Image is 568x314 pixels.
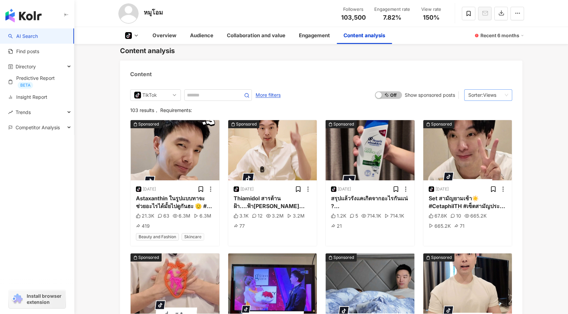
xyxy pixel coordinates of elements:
[374,6,410,13] div: Engagement rate
[483,90,496,100] div: Views
[326,253,415,314] button: Sponsored
[450,212,461,219] div: 10
[131,253,219,314] img: post-image
[190,31,213,40] div: Audience
[333,121,354,128] div: Sponsored
[27,293,64,305] span: Install browser extension
[326,253,415,314] img: post-image
[8,110,13,115] span: rise
[326,120,415,180] button: Sponsored
[423,120,512,180] img: post-image
[344,31,385,40] div: Content analysis
[465,212,487,219] div: 665.2K
[158,212,169,219] div: 63
[255,89,281,100] button: More filters
[299,31,330,40] div: Engagement
[120,46,175,55] div: Content analysis
[326,120,415,180] img: post-image
[240,186,254,192] div: [DATE]
[16,105,31,120] span: Trends
[383,14,401,21] span: 7.82%
[130,70,152,78] div: Content
[287,212,305,219] div: 3.2M
[138,121,159,128] div: Sponsored
[136,233,179,241] span: Beauty and Fashion
[340,6,366,13] div: Followers
[266,212,284,219] div: 3.2M
[431,121,452,128] div: Sponsored
[331,223,342,229] div: 21
[228,253,317,314] img: post-image
[143,186,156,192] div: [DATE]
[131,120,219,180] button: Sponsored
[227,31,285,40] div: Collaboration and value
[228,120,317,180] img: post-image
[236,121,257,128] div: Sponsored
[468,90,502,100] div: Sorter:
[480,30,524,41] div: Recent 6 months
[331,212,346,219] div: 1.2K
[152,31,176,40] div: Overview
[8,48,39,55] a: Find posts
[234,212,249,219] div: 3.1K
[8,75,69,89] a: Predictive ReportBETA
[429,223,451,229] div: 665.2K
[131,253,219,314] button: Sponsored
[228,120,317,180] button: Sponsored
[144,8,163,17] div: หมูโอม
[350,212,358,219] div: 5
[136,223,150,229] div: 419
[142,90,164,100] div: TikTok
[423,253,512,314] button: Sponsored
[435,186,449,192] div: [DATE]
[431,254,452,261] div: Sponsored
[423,14,440,21] span: 150%
[182,233,204,241] span: Skincare
[423,120,512,180] button: Sponsored
[429,212,447,219] div: 67.8K
[331,195,409,210] div: สรุปแล้วรังแคเกิดจากอะไรกันแน่ ? #head[PERSON_NAME]ต้องheadandshoulders #ไม่มีรังแคthemission #รี...
[8,94,47,100] a: Insight Report
[429,195,507,210] div: Set สามัญยามเช้า☀️ #CetaphilTH #เซ็ตสามัญประจำผิว #รีวิวบิวตี้ #รีวิวของดีบอกต่อ #ForEveryonesSen...
[9,290,66,308] a: chrome extensionInstall browser extension
[138,254,159,261] div: Sponsored
[173,212,190,219] div: 6.3M
[361,212,381,219] div: 714.1K
[118,3,139,24] img: KOL Avatar
[333,254,354,261] div: Sponsored
[131,120,219,180] img: post-image
[5,9,42,22] img: logo
[234,195,312,210] div: Thiamidol สารต้านฝ้า….ฟ้า[PERSON_NAME] #tiktokสกินแคร์ #eucerinthailand #Thiamidol #ฝ้า #รอยดำ #ห...
[423,253,512,314] img: post-image
[136,195,214,210] div: Astaxanthin ในรูปแบบทาจะช่วยอะไรได้มั้ยไปดูกันฮะ 🫡 #ตัวจบผิว[PERSON_NAME] #ก[PERSON_NAME]ต้าแอสต้...
[234,223,245,229] div: 77
[11,294,24,305] img: chrome extension
[130,108,512,113] div: 103 results ， Requirements:
[384,212,404,219] div: 714.1K
[256,90,281,100] span: More filters
[8,33,38,40] a: searchAI Search
[341,14,366,21] span: 103,500
[418,6,444,13] div: View rate
[16,59,36,74] span: Directory
[252,212,263,219] div: 12
[194,212,211,219] div: 6.3M
[16,120,60,135] span: Competitor Analysis
[136,212,154,219] div: 21.3K
[454,223,465,229] div: 71
[405,92,455,98] div: Show sponsored posts
[338,186,351,192] div: [DATE]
